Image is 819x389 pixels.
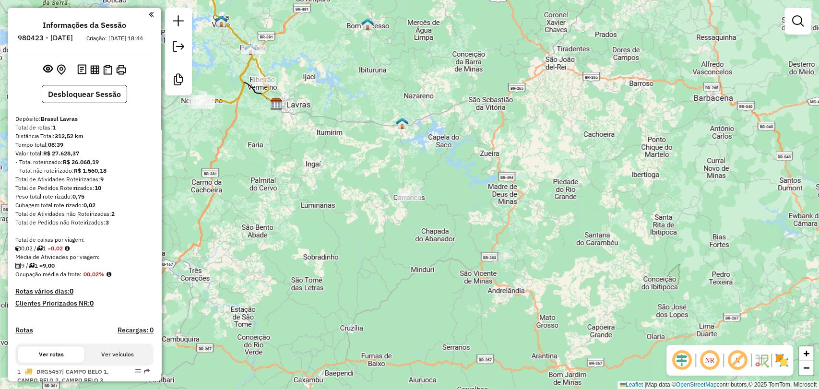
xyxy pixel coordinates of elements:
div: Depósito: [15,115,154,123]
div: Peso total roteirizado: [15,192,154,201]
h4: Informações da Sessão [43,21,126,30]
a: Rotas [15,326,33,334]
button: Exibir sessão original [41,62,55,77]
strong: Brasul Lavras [41,115,78,122]
em: Opções [135,368,141,374]
img: Brasul Lavras [270,98,283,110]
a: Zoom in [799,346,813,361]
img: Cana Verde [215,15,227,27]
div: Média de Atividades por viagem: [15,253,154,261]
a: Criar modelo [169,70,188,92]
button: Logs desbloquear sessão [75,62,88,77]
div: Total de Atividades Roteirizadas: [15,175,154,184]
strong: 0 [70,287,73,295]
h4: Recargas: 0 [118,326,154,334]
span: − [803,362,809,374]
div: Total de Pedidos não Roteirizados: [15,218,154,227]
div: Total de Atividades não Roteirizadas: [15,210,154,218]
img: Escritório Itutinga [396,117,408,130]
button: Ver veículos [84,346,151,363]
h4: Rotas vários dias: [15,287,154,295]
strong: 00,02% [83,271,105,278]
div: - Total roteirizado: [15,158,154,166]
strong: 0,02 [83,201,95,209]
a: Leaflet [620,381,643,388]
span: | [644,381,646,388]
strong: 2 [111,210,115,217]
strong: 0 [90,299,94,307]
div: Distância Total: [15,132,154,141]
strong: R$ 1.560,18 [74,167,107,174]
em: Rota exportada [144,368,150,374]
img: Escritório Perdões [244,43,257,56]
button: Ver rotas [18,346,84,363]
img: Fluxo de ruas [754,353,769,368]
strong: 9,00 [43,262,55,269]
button: Visualizar relatório de Roteirização [88,63,101,76]
span: + [803,347,809,359]
em: Média calculada utilizando a maior ocupação (%Peso ou %Cubagem) de cada rota da sessão. Rotas cro... [107,271,111,277]
i: Meta Caixas/viagem: 1,00 Diferença: -0,98 [65,246,70,251]
span: Ocultar deslocamento [670,349,693,372]
strong: 3 [106,219,109,226]
div: Criação: [DATE] 18:44 [83,34,147,43]
div: Valor total: [15,149,154,158]
div: - Total não roteirizado: [15,166,154,175]
a: Exportar sessão [169,37,188,59]
div: Map data © contributors,© 2025 TomTom, Microsoft [617,381,819,389]
i: Total de rotas [36,246,43,251]
span: DRG5457 [36,368,62,375]
button: Desbloquear Sessão [42,85,127,103]
button: Imprimir Rotas [114,63,128,77]
h6: 980423 - [DATE] [18,34,73,42]
a: Exibir filtros [788,12,807,31]
span: Exibir rótulo [726,349,749,372]
strong: 0,75 [72,193,84,200]
strong: 9 [100,176,104,183]
span: Ocupação média da frota: [15,271,82,278]
i: Total de rotas [28,263,35,269]
span: Ocultar NR [698,349,721,372]
img: Exibir/Ocultar setores [774,353,789,368]
div: Total de caixas por viagem: [15,236,154,244]
strong: R$ 27.628,37 [43,150,79,157]
img: Escritório Bom Sucesso [361,18,374,30]
strong: R$ 26.068,19 [63,158,99,165]
a: Zoom out [799,361,813,375]
a: Clique aqui para minimizar o painel [149,9,154,20]
button: Visualizar Romaneio [101,63,114,77]
div: 9 / 1 = [15,261,154,270]
i: Cubagem total roteirizado [15,246,21,251]
strong: 10 [95,184,101,191]
a: OpenStreetMap [676,381,717,388]
h4: Clientes Priorizados NR: [15,299,154,307]
i: Total de Atividades [15,263,21,269]
div: 0,02 / 1 = [15,244,154,253]
strong: 08:39 [48,141,63,148]
div: Total de rotas: [15,123,154,132]
strong: 1 [52,124,56,131]
div: Cubagem total roteirizado: [15,201,154,210]
strong: 0,02 [51,245,63,252]
div: Atividade não roteirizada - BAR RECANTO [397,191,421,200]
div: Tempo total: [15,141,154,149]
div: Total de Pedidos Roteirizados: [15,184,154,192]
a: Nova sessão e pesquisa [169,12,188,33]
strong: 312,52 km [55,132,83,140]
button: Centralizar mapa no depósito ou ponto de apoio [55,62,68,77]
